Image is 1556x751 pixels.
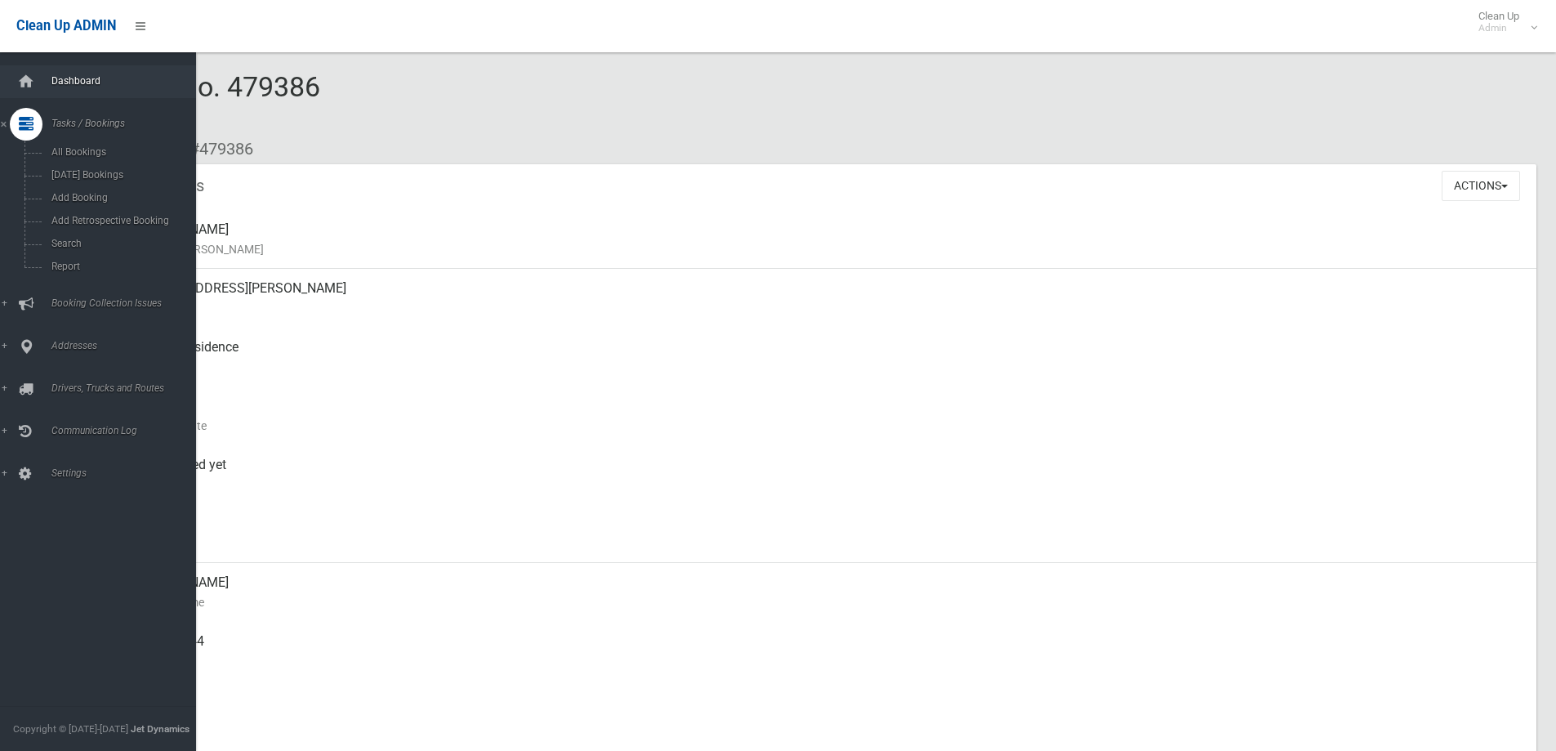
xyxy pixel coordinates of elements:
div: Front of Residence [131,328,1523,387]
div: [STREET_ADDRESS][PERSON_NAME] [131,269,1523,328]
small: Contact Name [131,592,1523,612]
strong: Jet Dynamics [131,723,189,735]
span: Search [47,238,194,249]
span: Settings [47,467,208,479]
div: None given [131,681,1523,740]
div: [DATE] [131,504,1523,563]
span: Dashboard [47,75,208,87]
small: Admin [1478,22,1519,34]
small: Pickup Point [131,357,1523,377]
span: All Bookings [47,146,194,158]
span: Copyright © [DATE]-[DATE] [13,723,128,735]
small: Name of [PERSON_NAME] [131,239,1523,259]
span: Add Booking [47,192,194,203]
span: Add Retrospective Booking [47,215,194,226]
button: Actions [1442,171,1520,201]
small: Collection Date [131,416,1523,436]
div: Not collected yet [131,445,1523,504]
span: Booking No. 479386 [72,70,320,134]
span: Drivers, Trucks and Routes [47,382,208,394]
small: Mobile [131,651,1523,671]
small: Collected At [131,475,1523,494]
span: Tasks / Bookings [47,118,208,129]
span: [DATE] Bookings [47,169,194,181]
div: 0401956244 [131,622,1523,681]
span: Addresses [47,340,208,351]
div: [PERSON_NAME] [131,563,1523,622]
small: Zone [131,534,1523,553]
span: Clean Up ADMIN [16,18,116,34]
span: Clean Up [1470,10,1536,34]
div: [DATE] [131,387,1523,445]
small: Landline [131,710,1523,730]
span: Report [47,261,194,272]
li: #479386 [178,134,253,164]
small: Address [131,298,1523,318]
span: Communication Log [47,425,208,436]
div: [PERSON_NAME] [131,210,1523,269]
span: Booking Collection Issues [47,297,208,309]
